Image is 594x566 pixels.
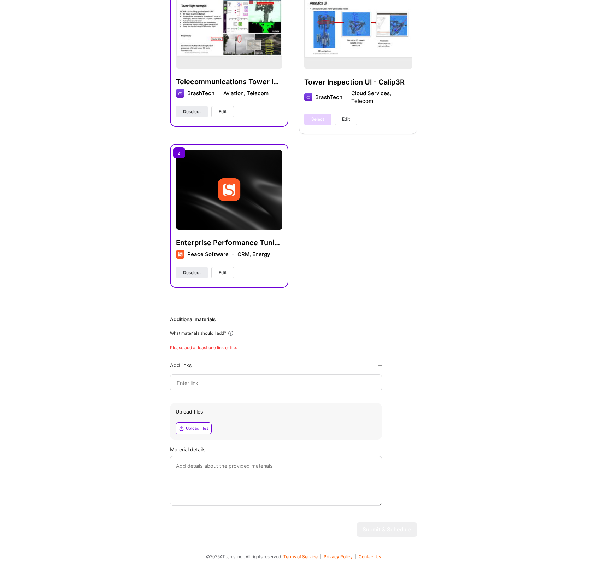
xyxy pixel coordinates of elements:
button: Deselect [176,267,208,278]
div: Upload files [176,408,376,415]
button: Edit [335,114,357,125]
img: Company logo [176,89,184,98]
div: Peace Software CRM, Energy [187,250,270,258]
div: What materials should I add? [170,330,226,336]
img: Company logo [176,250,184,259]
div: Please add at least one link or file. [170,345,417,351]
button: Edit [211,267,234,278]
button: Contact Us [359,554,381,559]
button: Terms of Service [283,554,321,559]
span: Edit [342,116,350,122]
span: Deselect [183,109,201,115]
span: Edit [219,109,227,115]
i: icon Upload2 [179,426,184,431]
i: icon PlusBlackFlat [378,363,382,368]
div: Upload files [186,426,208,431]
button: Edit [211,106,234,117]
input: Enter link [176,379,376,387]
div: Add links [170,362,192,369]
i: icon Info [228,330,234,336]
img: cover [176,150,282,230]
button: Privacy Policy [324,554,356,559]
h4: Telecommunications Tower Inspection Drone Development [176,77,282,86]
img: divider [232,254,234,255]
button: Submit & Schedule [357,522,417,537]
div: BrashTech Aviation, Telecom [187,89,269,97]
img: Company logo [218,178,240,201]
span: Deselect [183,270,201,276]
button: Deselect [176,106,208,117]
span: © 2025 ATeams Inc., All rights reserved. [206,553,282,560]
span: Edit [219,270,227,276]
h4: Enterprise Performance Tuning - Application and Oracle DB [176,238,282,247]
div: Additional materials [170,316,417,323]
div: Material details [170,446,417,453]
